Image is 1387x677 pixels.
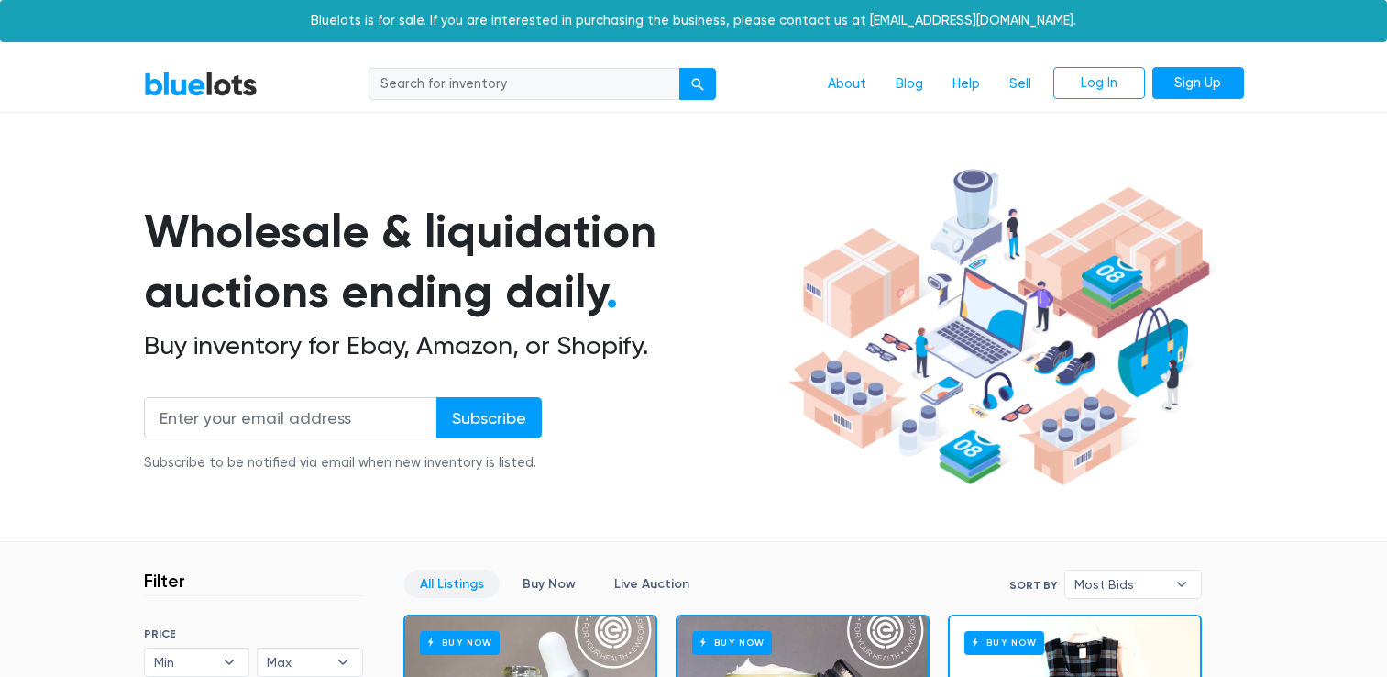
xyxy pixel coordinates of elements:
img: hero-ee84e7d0318cb26816c560f6b4441b76977f77a177738b4e94f68c95b2b83dbb.png [782,161,1216,494]
a: Buy Now [507,570,591,598]
h6: Buy Now [420,631,500,654]
input: Subscribe [436,397,542,438]
b: ▾ [324,649,362,676]
span: Min [154,649,215,676]
a: All Listings [404,570,500,598]
label: Sort By [1009,577,1057,594]
h6: Buy Now [692,631,772,654]
span: Most Bids [1074,571,1166,598]
a: Sign Up [1152,67,1244,100]
a: Blog [881,67,938,102]
span: . [606,264,618,319]
input: Enter your email address [144,397,437,438]
b: ▾ [1162,571,1201,598]
a: Sell [995,67,1046,102]
span: Max [267,649,327,676]
div: Subscribe to be notified via email when new inventory is listed. [144,453,542,473]
h6: Buy Now [964,631,1044,654]
h1: Wholesale & liquidation auctions ending daily [144,201,782,323]
h2: Buy inventory for Ebay, Amazon, or Shopify. [144,330,782,361]
input: Search for inventory [369,68,680,101]
a: Log In [1053,67,1145,100]
a: Live Auction [599,570,705,598]
b: ▾ [210,649,248,676]
a: BlueLots [144,71,258,97]
h3: Filter [144,570,185,592]
a: About [813,67,881,102]
a: Help [938,67,995,102]
h6: PRICE [144,627,363,640]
